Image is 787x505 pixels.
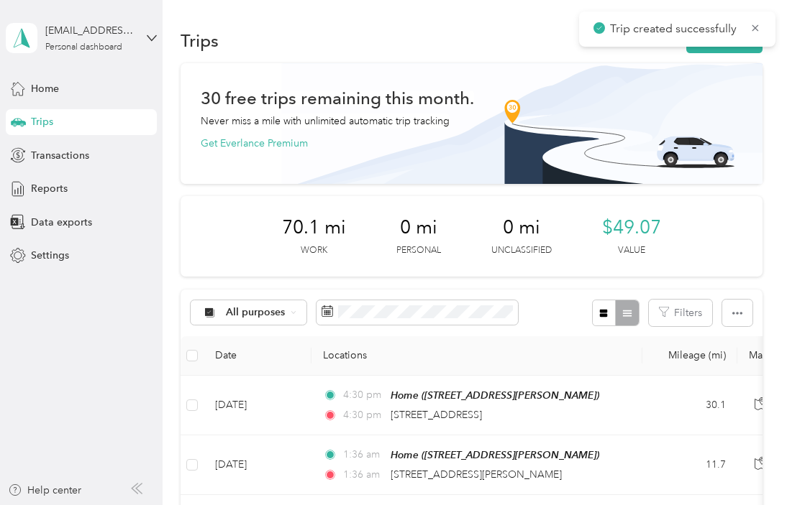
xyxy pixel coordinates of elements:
[343,467,384,483] span: 1:36 am
[181,33,219,48] h1: Trips
[31,114,53,129] span: Trips
[201,113,450,129] p: Never miss a mile with unlimited automatic trip tracking
[45,23,135,38] div: [EMAIL_ADDRESS][DOMAIN_NAME]
[301,244,327,257] p: Work
[642,435,737,495] td: 11.7
[31,81,59,96] span: Home
[204,376,311,435] td: [DATE]
[391,468,562,481] span: [STREET_ADDRESS][PERSON_NAME]
[311,336,642,376] th: Locations
[204,336,311,376] th: Date
[649,300,712,326] button: Filters
[45,43,122,52] div: Personal dashboard
[281,63,763,184] img: Banner
[201,91,474,106] h1: 30 free trips remaining this month.
[642,376,737,435] td: 30.1
[343,407,384,423] span: 4:30 pm
[282,216,346,239] span: 70.1 mi
[602,216,661,239] span: $49.07
[31,215,92,230] span: Data exports
[391,409,482,421] span: [STREET_ADDRESS]
[391,449,599,460] span: Home ([STREET_ADDRESS][PERSON_NAME])
[491,244,552,257] p: Unclassified
[226,307,286,318] span: All purposes
[8,483,81,498] button: Help center
[31,148,89,163] span: Transactions
[642,336,737,376] th: Mileage (mi)
[503,216,540,239] span: 0 mi
[204,435,311,495] td: [DATE]
[400,216,437,239] span: 0 mi
[343,387,384,403] span: 4:30 pm
[201,136,308,151] button: Get Everlance Premium
[610,20,740,38] p: Trip created successfully
[391,389,599,401] span: Home ([STREET_ADDRESS][PERSON_NAME])
[618,244,645,257] p: Value
[31,248,69,263] span: Settings
[343,447,384,463] span: 1:36 am
[31,181,68,196] span: Reports
[396,244,441,257] p: Personal
[706,425,787,505] iframe: Everlance-gr Chat Button Frame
